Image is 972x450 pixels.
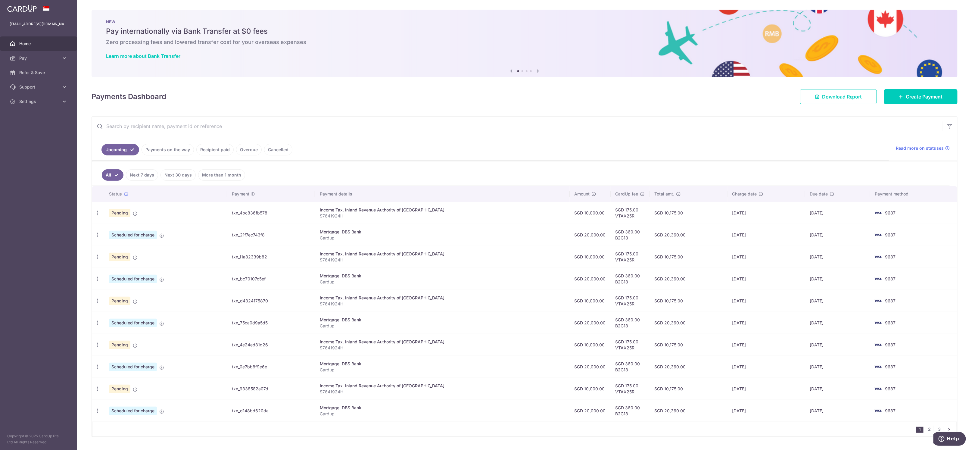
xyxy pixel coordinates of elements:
[872,231,884,239] img: Bank Card
[727,202,805,224] td: [DATE]
[570,400,611,422] td: SGD 20,000.00
[10,21,67,27] p: [EMAIL_ADDRESS][DOMAIN_NAME]
[650,268,727,290] td: SGD 20,360.00
[570,356,611,378] td: SGD 20,000.00
[872,385,884,392] img: Bank Card
[227,400,315,422] td: txn_d148bd620da
[106,19,943,24] p: NEW
[872,407,884,414] img: Bank Card
[810,191,828,197] span: Due date
[320,279,565,285] p: Cardup
[227,224,315,246] td: txn_21f7ec743f8
[805,312,870,334] td: [DATE]
[896,145,950,151] a: Read more on statuses
[320,273,565,279] div: Mortgage. DBS Bank
[885,276,896,281] span: 9687
[109,275,157,283] span: Scheduled for charge
[236,144,262,155] a: Overdue
[106,39,943,46] h6: Zero processing fees and lowered transfer cost for your overseas expenses
[575,191,590,197] span: Amount
[916,427,924,433] li: 1
[92,117,943,136] input: Search by recipient name, payment id or reference
[109,297,130,305] span: Pending
[570,224,611,246] td: SGD 20,000.00
[885,386,896,391] span: 9687
[320,345,565,351] p: S7641924H
[727,290,805,312] td: [DATE]
[227,246,315,268] td: txn_11a82339b82
[805,268,870,290] td: [DATE]
[227,290,315,312] td: txn_d4324175870
[570,290,611,312] td: SGD 10,000.00
[320,383,565,389] div: Income Tax. Inland Revenue Authority of [GEOGRAPHIC_DATA]
[916,422,957,436] nav: pager
[727,224,805,246] td: [DATE]
[19,41,59,47] span: Home
[227,268,315,290] td: txn_bc70107c5ef
[650,202,727,224] td: SGD 10,175.00
[727,312,805,334] td: [DATE]
[933,432,966,447] iframe: Opens a widget where you can find more information
[570,378,611,400] td: SGD 10,000.00
[872,363,884,370] img: Bank Card
[611,268,650,290] td: SGD 360.00 B2C18
[805,334,870,356] td: [DATE]
[727,268,805,290] td: [DATE]
[320,389,565,395] p: S7641924H
[872,253,884,261] img: Bank Card
[650,246,727,268] td: SGD 10,175.00
[92,91,166,102] h4: Payments Dashboard
[92,10,958,77] img: Bank transfer banner
[109,209,130,217] span: Pending
[227,186,315,202] th: Payment ID
[160,169,196,181] a: Next 30 days
[320,361,565,367] div: Mortgage. DBS Bank
[227,312,315,334] td: txn_75ca0d9a5d5
[872,209,884,217] img: Bank Card
[109,191,122,197] span: Status
[264,144,292,155] a: Cancelled
[936,426,943,433] a: 3
[650,334,727,356] td: SGD 10,175.00
[320,207,565,213] div: Income Tax. Inland Revenue Authority of [GEOGRAPHIC_DATA]
[611,312,650,334] td: SGD 360.00 B2C18
[570,268,611,290] td: SGD 20,000.00
[109,319,157,327] span: Scheduled for charge
[570,334,611,356] td: SGD 10,000.00
[611,224,650,246] td: SGD 360.00 B2C18
[19,84,59,90] span: Support
[611,378,650,400] td: SGD 175.00 VTAX25R
[7,5,37,12] img: CardUp
[320,411,565,417] p: Cardup
[885,408,896,413] span: 9687
[196,144,234,155] a: Recipient paid
[727,378,805,400] td: [DATE]
[109,407,157,415] span: Scheduled for charge
[227,334,315,356] td: txn_4e24ed81d26
[655,191,674,197] span: Total amt.
[884,89,958,104] a: Create Payment
[727,356,805,378] td: [DATE]
[109,341,130,349] span: Pending
[320,295,565,301] div: Income Tax. Inland Revenue Authority of [GEOGRAPHIC_DATA]
[19,55,59,61] span: Pay
[870,186,957,202] th: Payment method
[106,53,180,59] a: Learn more about Bank Transfer
[805,224,870,246] td: [DATE]
[885,298,896,303] span: 9687
[227,202,315,224] td: txn_4bc836fb578
[885,364,896,369] span: 9687
[611,356,650,378] td: SGD 360.00 B2C18
[320,251,565,257] div: Income Tax. Inland Revenue Authority of [GEOGRAPHIC_DATA]
[320,317,565,323] div: Mortgage. DBS Bank
[320,323,565,329] p: Cardup
[320,235,565,241] p: Cardup
[198,169,245,181] a: More than 1 month
[142,144,194,155] a: Payments on the way
[106,27,943,36] h5: Pay internationally via Bank Transfer at $0 fees
[885,254,896,259] span: 9687
[615,191,638,197] span: CardUp fee
[805,356,870,378] td: [DATE]
[126,169,158,181] a: Next 7 days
